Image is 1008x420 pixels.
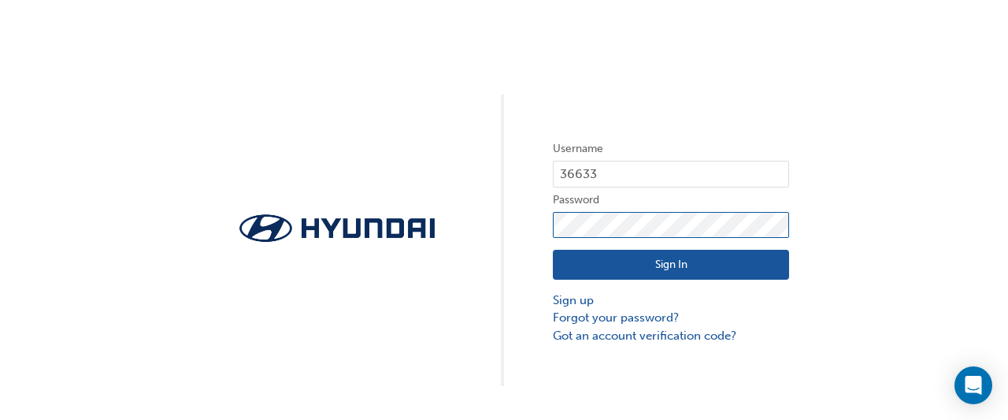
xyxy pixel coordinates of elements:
[553,292,789,310] a: Sign up
[553,139,789,158] label: Username
[553,309,789,327] a: Forgot your password?
[553,161,789,188] input: Username
[219,210,455,247] img: Trak
[954,366,992,404] div: Open Intercom Messenger
[553,250,789,280] button: Sign In
[553,191,789,210] label: Password
[553,327,789,345] a: Got an account verification code?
